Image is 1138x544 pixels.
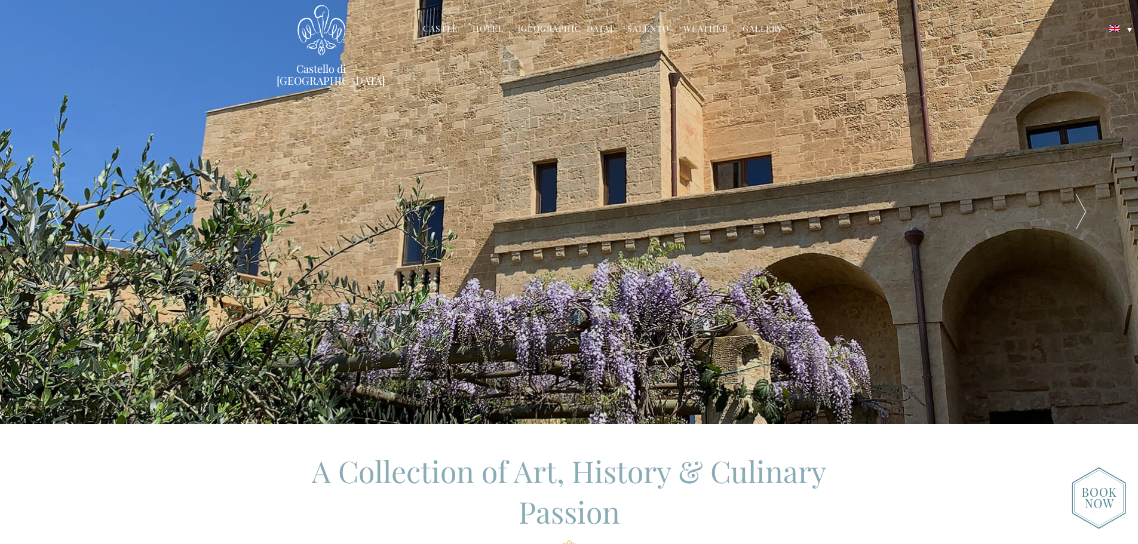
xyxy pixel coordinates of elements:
img: new-booknow.png [1072,467,1126,529]
a: Castello di [GEOGRAPHIC_DATA] [277,63,366,87]
a: [GEOGRAPHIC_DATA] [518,23,613,36]
img: English [1109,25,1120,32]
a: Castle [423,23,458,36]
a: Hotel [473,23,504,36]
a: Gallery [743,23,783,36]
span: A Collection of Art, History & Culinary Passion [312,451,826,531]
a: Salento [627,23,669,36]
a: Weather [683,23,728,36]
img: Castello di Ugento [297,5,345,56]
